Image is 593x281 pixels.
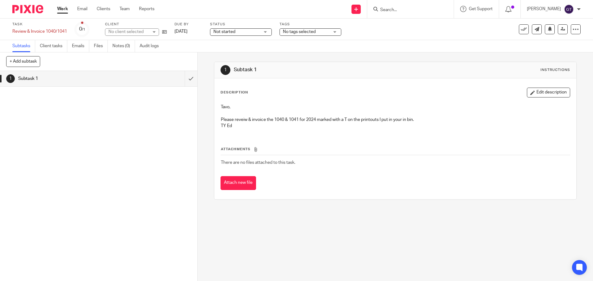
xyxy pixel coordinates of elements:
label: Status [210,22,272,27]
p: Tavo, [221,104,570,110]
a: Clients [97,6,110,12]
span: No tags selected [283,30,316,34]
a: Audit logs [140,40,163,52]
a: Subtasks [12,40,35,52]
div: Review &amp; Invoice 1040/1041 [12,28,67,35]
a: Reports [139,6,154,12]
a: Team [120,6,130,12]
label: Tags [280,22,341,27]
p: [PERSON_NAME] [527,6,561,12]
div: Instructions [540,68,570,72]
a: Work [57,6,68,12]
span: [DATE] [175,29,187,34]
p: Description [221,90,248,95]
a: Files [94,40,108,52]
label: Task [12,22,67,27]
a: Emails [72,40,89,52]
button: Attach new file [221,176,256,190]
div: 1 [221,65,230,75]
div: Review & Invoice 1040/1041 [12,28,67,35]
span: Get Support [469,7,493,11]
button: Edit description [527,88,570,97]
label: Due by [175,22,202,27]
span: Not started [213,30,235,34]
div: 0 [79,26,85,33]
div: No client selected [108,29,149,35]
p: Please reveiw & invoice the 1040 & 1041 for 2024 marked with a T on the printouts I put in your i... [221,117,570,123]
span: There are no files attached to this task. [221,160,295,165]
div: 1 [6,74,15,83]
img: Pixie [12,5,43,13]
h1: Subtask 1 [18,74,125,83]
a: Notes (0) [112,40,135,52]
small: /1 [82,28,85,31]
a: Client tasks [40,40,67,52]
img: svg%3E [564,4,574,14]
button: + Add subtask [6,56,40,67]
label: Client [105,22,167,27]
h1: Subtask 1 [234,67,409,73]
a: Email [77,6,87,12]
span: Attachments [221,147,250,151]
input: Search [380,7,435,13]
p: TY Ed [221,123,570,129]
